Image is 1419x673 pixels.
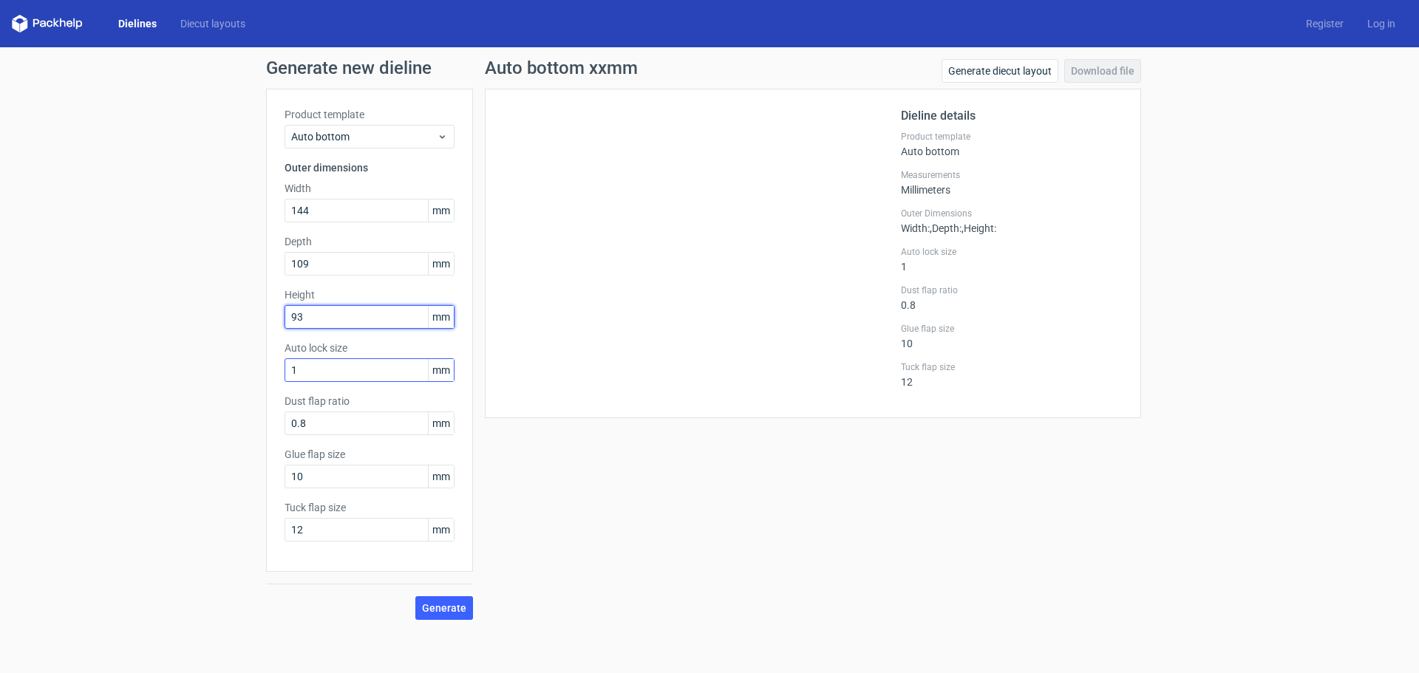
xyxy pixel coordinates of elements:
label: Auto lock size [901,246,1123,258]
h1: Auto bottom xxmm [485,59,638,77]
span: mm [428,359,454,381]
label: Tuck flap size [285,500,455,515]
span: Auto bottom [291,129,437,144]
span: mm [428,465,454,488]
label: Dust flap ratio [901,284,1123,296]
a: Diecut layouts [169,16,257,31]
label: Measurements [901,169,1123,181]
span: Width : [901,222,930,234]
label: Product template [285,107,455,122]
span: mm [428,519,454,541]
a: Dielines [106,16,169,31]
span: Generate [422,603,466,613]
div: 0.8 [901,284,1123,311]
label: Height [285,287,455,302]
div: 12 [901,361,1123,388]
div: Millimeters [901,169,1123,196]
label: Product template [901,131,1123,143]
a: Register [1294,16,1355,31]
label: Glue flap size [901,323,1123,335]
span: mm [428,253,454,275]
label: Auto lock size [285,341,455,355]
label: Tuck flap size [901,361,1123,373]
label: Glue flap size [285,447,455,462]
label: Dust flap ratio [285,394,455,409]
span: mm [428,199,454,222]
h1: Generate new dieline [266,59,1153,77]
label: Depth [285,234,455,249]
label: Outer Dimensions [901,208,1123,219]
div: 1 [901,246,1123,273]
div: Auto bottom [901,131,1123,157]
div: 10 [901,323,1123,349]
a: Generate diecut layout [942,59,1058,83]
h3: Outer dimensions [285,160,455,175]
span: , Height : [962,222,996,234]
span: , Depth : [930,222,962,234]
a: Log in [1355,16,1407,31]
span: mm [428,412,454,434]
button: Generate [415,596,473,620]
span: mm [428,306,454,328]
label: Width [285,181,455,196]
h2: Dieline details [901,107,1123,125]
